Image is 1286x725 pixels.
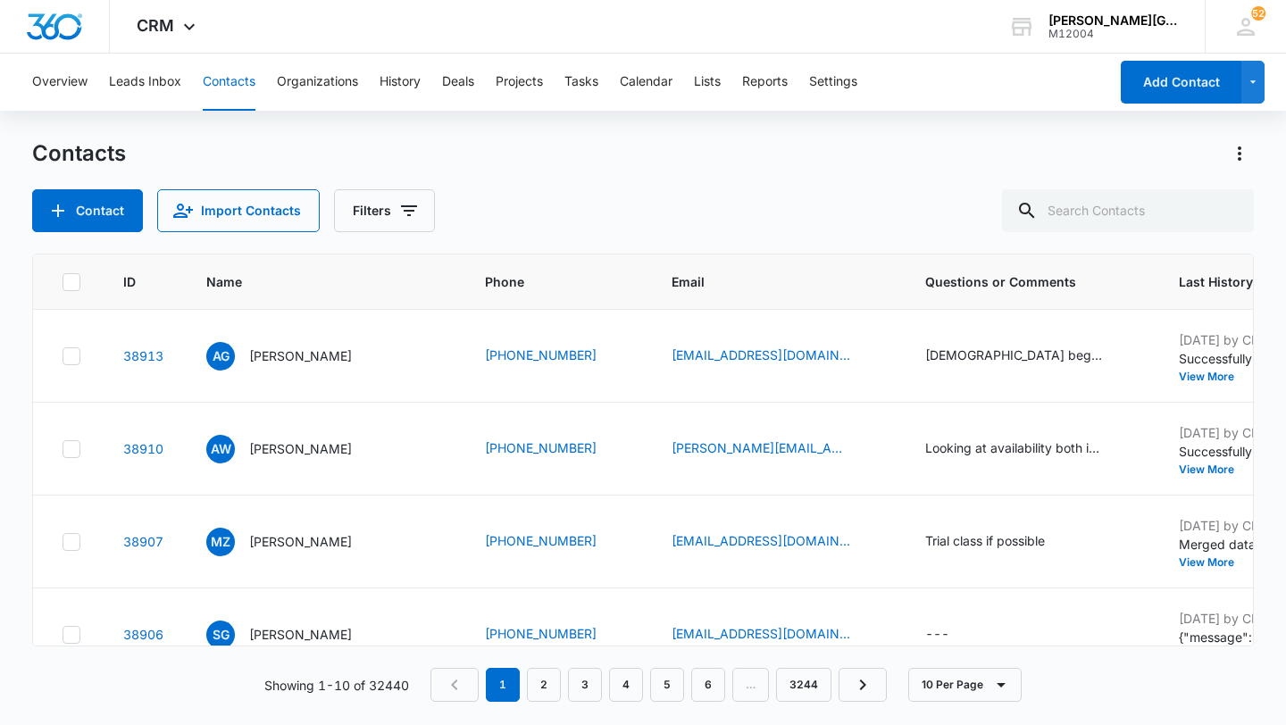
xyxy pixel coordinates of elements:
[776,668,831,702] a: Page 3244
[206,435,384,463] div: Name - Alicia Wetmore - Select to Edit Field
[206,528,384,556] div: Name - Meilin Zhu - Select to Edit Field
[672,438,850,457] a: [PERSON_NAME][EMAIL_ADDRESS][PERSON_NAME][DOMAIN_NAME]
[249,346,352,365] p: [PERSON_NAME]
[925,438,1104,457] div: Looking at availability both in [GEOGRAPHIC_DATA] and in [GEOGRAPHIC_DATA]
[742,54,788,111] button: Reports
[650,668,684,702] a: Page 5
[206,272,416,291] span: Name
[1048,28,1179,40] div: account id
[672,531,882,553] div: Email - shanshan.gong2020@gmail.com - Select to Edit Field
[157,189,320,232] button: Import Contacts
[496,54,543,111] button: Projects
[430,668,887,702] nav: Pagination
[568,668,602,702] a: Page 3
[809,54,857,111] button: Settings
[1179,557,1247,568] button: View More
[109,54,181,111] button: Leads Inbox
[672,624,882,646] div: Email - supritag.05@gmail.com - Select to Edit Field
[672,531,850,550] a: [EMAIL_ADDRESS][DOMAIN_NAME]
[206,621,384,649] div: Name - Suprita Ganesh - Select to Edit Field
[1002,189,1254,232] input: Search Contacts
[925,346,1136,367] div: Questions or Comments - 9 years old beginner level want to join summer camp - Select to Edit Field
[442,54,474,111] button: Deals
[123,627,163,642] a: Navigate to contact details page for Suprita Ganesh
[925,272,1136,291] span: Questions or Comments
[1251,6,1265,21] div: notifications count
[206,528,235,556] span: MZ
[691,668,725,702] a: Page 6
[32,140,126,167] h1: Contacts
[123,272,138,291] span: ID
[485,346,629,367] div: Phone - 2063518385 - Select to Edit Field
[249,532,352,551] p: [PERSON_NAME]
[1225,139,1254,168] button: Actions
[123,534,163,549] a: Navigate to contact details page for Meilin Zhu
[206,435,235,463] span: AW
[485,624,597,643] a: [PHONE_NUMBER]
[137,16,174,35] span: CRM
[1179,464,1247,475] button: View More
[277,54,358,111] button: Organizations
[908,668,1022,702] button: 10 Per Page
[203,54,255,111] button: Contacts
[32,189,143,232] button: Add Contact
[264,676,409,695] p: Showing 1-10 of 32440
[485,531,597,550] a: [PHONE_NUMBER]
[206,342,384,371] div: Name - Anna G Boldiga - Select to Edit Field
[925,624,981,646] div: Questions or Comments - - Select to Edit Field
[206,342,235,371] span: AG
[206,621,235,649] span: SG
[123,441,163,456] a: Navigate to contact details page for Alicia Wetmore
[672,272,856,291] span: Email
[925,438,1136,460] div: Questions or Comments - Looking at availability both in Redmond and in Bellevue - Select to Edit ...
[123,348,163,363] a: Navigate to contact details page for Anna G Boldiga
[249,625,352,644] p: [PERSON_NAME]
[672,346,850,364] a: [EMAIL_ADDRESS][DOMAIN_NAME]
[564,54,598,111] button: Tasks
[672,346,882,367] div: Email - yg3099@nyu.edu - Select to Edit Field
[486,668,520,702] em: 1
[485,624,629,646] div: Phone - +16179032199 - Select to Edit Field
[1048,13,1179,28] div: account name
[694,54,721,111] button: Lists
[32,54,88,111] button: Overview
[334,189,435,232] button: Filters
[925,346,1104,364] div: [DEMOGRAPHIC_DATA] beginner level want to join summer camp
[620,54,672,111] button: Calendar
[249,439,352,458] p: [PERSON_NAME]
[672,624,850,643] a: [EMAIL_ADDRESS][DOMAIN_NAME]
[485,531,629,553] div: Phone - 6503025395 - Select to Edit Field
[380,54,421,111] button: History
[925,531,1045,550] div: Trial class if possible
[609,668,643,702] a: Page 4
[1251,6,1265,21] span: 52
[1179,371,1247,382] button: View More
[1121,61,1241,104] button: Add Contact
[485,438,597,457] a: [PHONE_NUMBER]
[925,531,1077,553] div: Questions or Comments - Trial class if possible - Select to Edit Field
[485,438,629,460] div: Phone - 6107167450 - Select to Edit Field
[672,438,882,460] div: Email - Alicia.Wetmore@gmail.com - Select to Edit Field
[527,668,561,702] a: Page 2
[925,624,949,646] div: ---
[839,668,887,702] a: Next Page
[485,346,597,364] a: [PHONE_NUMBER]
[485,272,603,291] span: Phone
